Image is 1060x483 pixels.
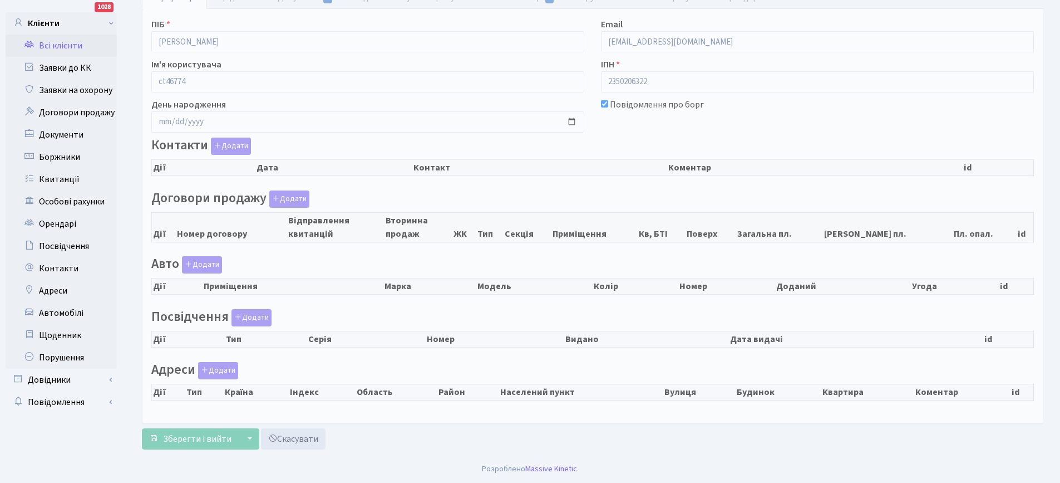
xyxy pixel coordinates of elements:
button: Зберегти і вийти [142,428,239,450]
a: Заявки до КК [6,57,117,79]
th: Поверх [686,212,736,242]
th: Серія [307,331,426,347]
th: Дії [152,212,176,242]
label: Договори продажу [151,191,309,208]
th: Тип [476,212,504,242]
th: Колір [593,279,678,295]
th: Квартира [821,384,914,400]
th: Видано [564,331,729,347]
th: Вторинна продаж [384,212,453,242]
a: Повідомлення [6,391,117,413]
th: Номер договору [176,212,287,242]
div: Розроблено . [482,463,579,475]
th: Доданий [775,279,911,295]
button: Посвідчення [231,309,272,326]
a: Massive Kinetic [525,463,577,475]
a: Додати [208,136,251,155]
a: Посвідчення [6,235,117,257]
th: Приміщення [551,212,638,242]
a: Клієнти [6,12,117,35]
a: Адреси [6,280,117,302]
a: Автомобілі [6,302,117,324]
th: Тип [225,331,307,347]
th: Угода [911,279,999,295]
a: Контакти [6,257,117,280]
th: Дії [152,384,186,400]
button: Авто [182,256,222,274]
th: ЖК [452,212,476,242]
th: Будинок [736,384,821,400]
th: id [1017,212,1033,242]
a: Квитанції [6,168,117,191]
label: Адреси [151,362,238,379]
th: Дата [255,160,412,176]
th: id [999,279,1034,295]
a: Орендарі [6,213,117,235]
th: Приміщення [203,279,383,295]
th: Область [356,384,437,400]
label: ПІБ [151,18,170,31]
a: Скасувати [261,428,326,450]
th: Номер [426,331,565,347]
a: Особові рахунки [6,191,117,213]
th: Кв, БТІ [638,212,686,242]
th: id [1010,384,1034,400]
button: Договори продажу [269,191,309,208]
th: Модель [476,279,593,295]
a: Заявки на охорону [6,79,117,101]
a: Додати [267,188,309,208]
th: Країна [224,384,289,400]
label: День народження [151,98,226,111]
a: Додати [179,255,222,274]
th: Марка [383,279,476,295]
th: [PERSON_NAME] пл. [823,212,953,242]
label: Ім'я користувача [151,58,221,71]
th: Індекс [289,384,356,400]
th: Населений пункт [499,384,663,400]
label: Повідомлення про борг [610,98,704,111]
th: Відправлення квитанцій [287,212,384,242]
a: Щоденник [6,324,117,347]
label: ІПН [601,58,620,71]
label: Авто [151,256,222,274]
th: Коментар [914,384,1010,400]
span: Зберегти і вийти [163,433,231,445]
label: Посвідчення [151,309,272,326]
th: Район [437,384,499,400]
th: id [983,331,1033,347]
a: Договори продажу [6,101,117,124]
th: Дата видачі [729,331,983,347]
button: Адреси [198,362,238,379]
th: Коментар [667,160,963,176]
div: 1028 [95,2,114,12]
label: Контакти [151,138,251,155]
th: id [963,160,1034,176]
th: Тип [185,384,223,400]
a: Довідники [6,369,117,391]
th: Контакт [412,160,667,176]
a: Порушення [6,347,117,369]
th: Загальна пл. [736,212,824,242]
th: Секція [504,212,551,242]
th: Вулиця [663,384,736,400]
a: Всі клієнти [6,35,117,57]
th: Дії [152,279,203,295]
th: Дії [152,160,256,176]
th: Дії [152,331,225,347]
button: Контакти [211,138,251,155]
a: Додати [195,360,238,379]
th: Пл. опал. [953,212,1017,242]
a: Документи [6,124,117,146]
th: Номер [678,279,775,295]
a: Боржники [6,146,117,168]
label: Email [601,18,623,31]
a: Додати [229,307,272,326]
